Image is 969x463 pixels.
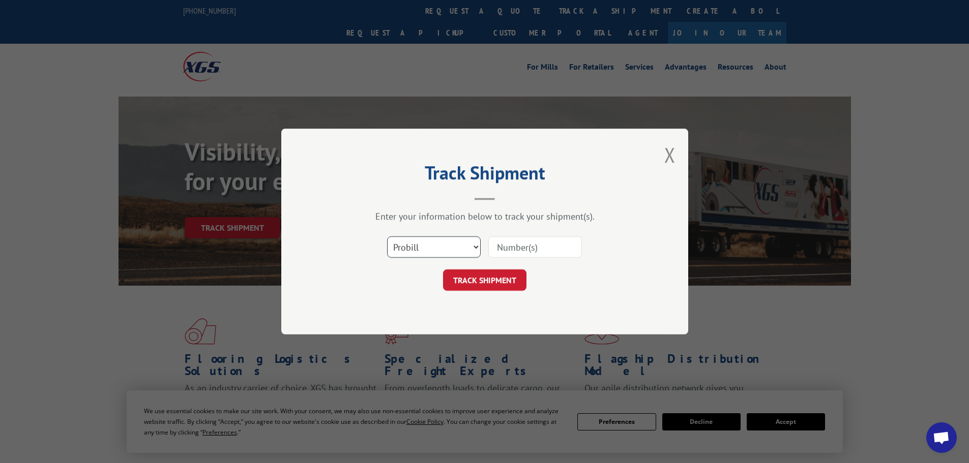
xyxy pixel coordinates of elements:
[926,422,957,453] div: Open chat
[488,236,582,258] input: Number(s)
[664,141,676,168] button: Close modal
[332,166,637,185] h2: Track Shipment
[443,269,526,291] button: TRACK SHIPMENT
[332,210,637,222] div: Enter your information below to track your shipment(s).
